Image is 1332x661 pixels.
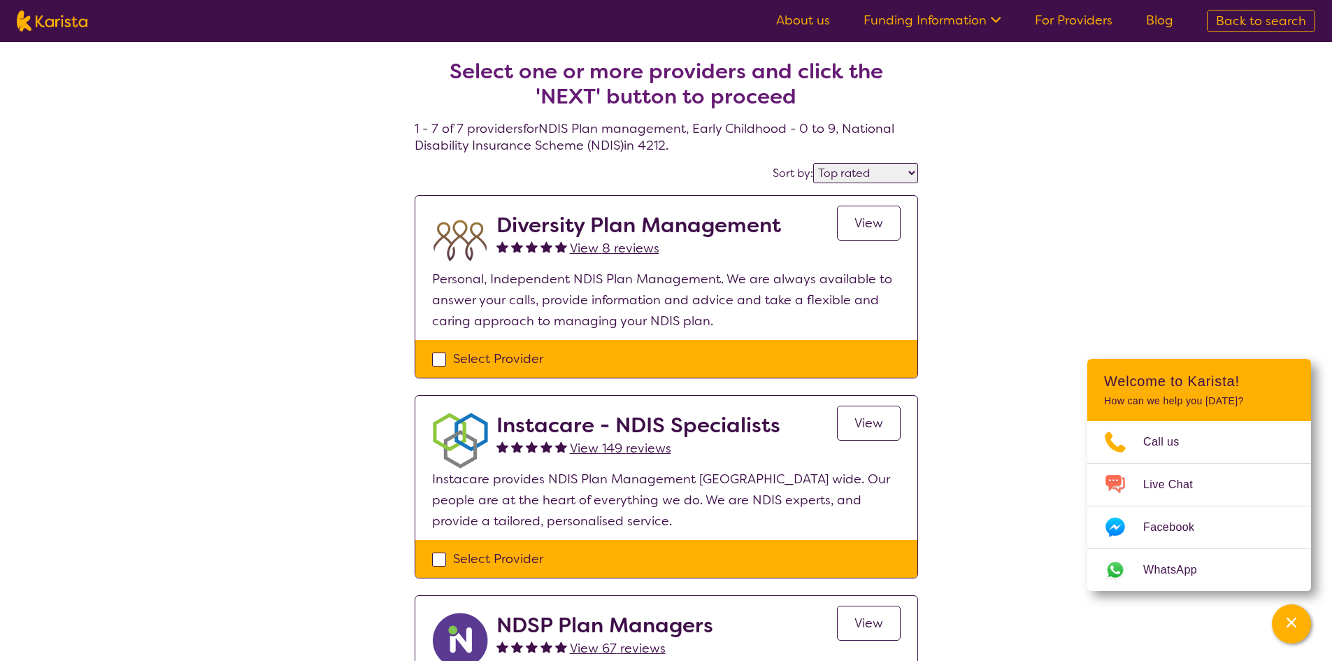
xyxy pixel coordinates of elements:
[1143,560,1214,581] span: WhatsApp
[837,606,901,641] a: View
[776,12,830,29] a: About us
[1087,359,1311,591] div: Channel Menu
[526,441,538,453] img: fullstar
[570,640,666,657] span: View 67 reviews
[570,240,659,257] span: View 8 reviews
[837,206,901,241] a: View
[526,641,538,653] img: fullstar
[432,213,488,269] img: duqvjtfkvnzb31ymex15.png
[1272,604,1311,644] button: Channel Menu
[1216,13,1306,29] span: Back to search
[415,25,918,154] h4: 1 - 7 of 7 providers for NDIS Plan management , Early Childhood - 0 to 9 , National Disability In...
[555,241,567,253] img: fullstar
[1143,474,1210,495] span: Live Chat
[1104,395,1294,407] p: How can we help you [DATE]?
[496,213,781,238] h2: Diversity Plan Management
[854,615,883,632] span: View
[496,641,508,653] img: fullstar
[511,441,523,453] img: fullstar
[570,440,671,457] span: View 149 reviews
[511,641,523,653] img: fullstar
[496,241,508,253] img: fullstar
[431,59,901,109] h2: Select one or more providers and click the 'NEXT' button to proceed
[1104,373,1294,390] h2: Welcome to Karista!
[773,166,813,180] label: Sort by:
[1087,549,1311,591] a: Web link opens in a new tab.
[1087,421,1311,591] ul: Choose channel
[555,641,567,653] img: fullstar
[496,413,780,438] h2: Instacare - NDIS Specialists
[511,241,523,253] img: fullstar
[864,12,1001,29] a: Funding Information
[540,641,552,653] img: fullstar
[526,241,538,253] img: fullstar
[570,238,659,259] a: View 8 reviews
[854,215,883,232] span: View
[496,441,508,453] img: fullstar
[1035,12,1112,29] a: For Providers
[540,441,552,453] img: fullstar
[1207,10,1315,32] a: Back to search
[837,406,901,441] a: View
[496,613,713,638] h2: NDSP Plan Managers
[1143,432,1196,453] span: Call us
[432,269,901,332] p: Personal, Independent NDIS Plan Management. We are always available to answer your calls, provide...
[432,413,488,469] img: obkhna0zu27zdd4ubuus.png
[555,441,567,453] img: fullstar
[432,469,901,532] p: Instacare provides NDIS Plan Management [GEOGRAPHIC_DATA] wide. Our people are at the heart of ev...
[570,438,671,459] a: View 149 reviews
[570,638,666,659] a: View 67 reviews
[1143,517,1211,538] span: Facebook
[17,10,87,31] img: Karista logo
[854,415,883,432] span: View
[540,241,552,253] img: fullstar
[1146,12,1173,29] a: Blog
